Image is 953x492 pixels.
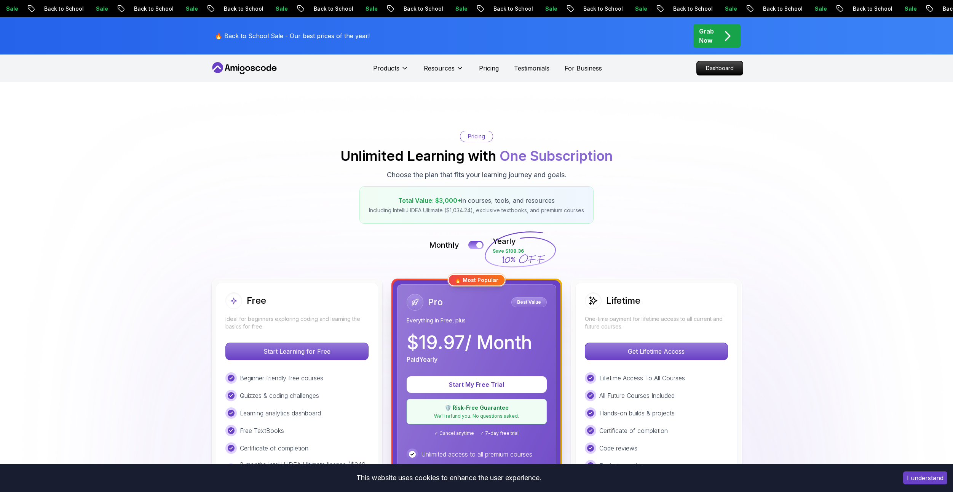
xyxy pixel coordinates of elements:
[407,355,437,364] p: Paid Yearly
[240,391,319,400] p: Quizzes & coding challenges
[398,197,461,204] span: Total Value: $3,000+
[96,5,148,13] p: Back to School
[599,426,668,435] p: Certificate of completion
[434,430,474,436] span: ✓ Cancel anytime
[215,31,370,40] p: 🔥 Back to School Sale - Our best prices of the year!
[240,409,321,418] p: Learning analytics dashboard
[369,207,584,214] p: Including IntelliJ IDEA Ultimate ($1,034.24), exclusive textbooks, and premium courses
[328,5,352,13] p: Sale
[369,196,584,205] p: in courses, tools, and resources
[6,5,58,13] p: Back to School
[421,450,532,459] p: Unlimited access to all premium courses
[585,348,728,355] a: Get Lifetime Access
[373,64,409,79] button: Products
[148,5,172,13] p: Sale
[479,64,499,73] a: Pricing
[599,391,675,400] p: All Future Courses Included
[815,5,867,13] p: Back to School
[585,343,728,360] button: Get Lifetime Access
[599,409,675,418] p: Hands-on builds & projects
[366,5,418,13] p: Back to School
[6,470,892,486] div: This website uses cookies to enhance the user experience.
[416,380,538,389] p: Start My Free Trial
[725,5,777,13] p: Back to School
[387,170,567,180] p: Choose the plan that fits your learning journey and goals.
[687,5,712,13] p: Sale
[240,444,308,453] p: Certificate of completion
[696,61,743,75] a: Dashboard
[407,333,532,352] p: $ 19.97 / Month
[468,133,485,140] p: Pricing
[186,5,238,13] p: Back to School
[240,373,323,383] p: Beginner friendly free courses
[514,64,549,73] a: Testimonials
[500,147,613,164] span: One Subscription
[225,343,369,360] button: Start Learning for Free
[777,5,801,13] p: Sale
[407,317,547,324] p: Everything in Free, plus
[635,5,687,13] p: Back to School
[225,315,369,330] p: Ideal for beginners exploring coding and learning the basics for free.
[424,64,464,79] button: Resources
[238,5,262,13] p: Sale
[699,27,714,45] p: Grab Now
[340,148,613,163] h2: Unlimited Learning with
[599,461,652,470] p: Exclusive webinars
[597,5,622,13] p: Sale
[58,5,83,13] p: Sale
[546,5,597,13] p: Back to School
[226,343,368,360] p: Start Learning for Free
[240,426,284,435] p: Free TextBooks
[247,295,266,307] h2: Free
[429,240,459,250] p: Monthly
[599,444,637,453] p: Code reviews
[456,5,508,13] p: Back to School
[412,404,542,412] p: 🛡️ Risk-Free Guarantee
[867,5,891,13] p: Sale
[276,5,328,13] p: Back to School
[428,296,443,308] h2: Pro
[585,343,728,360] p: Get Lifetime Access
[373,64,399,73] p: Products
[424,64,455,73] p: Resources
[225,348,369,355] a: Start Learning for Free
[585,315,728,330] p: One-time payment for lifetime access to all current and future courses.
[480,430,519,436] span: ✓ 7-day free trial
[508,5,532,13] p: Sale
[903,471,947,484] button: Accept cookies
[565,64,602,73] a: For Business
[606,295,640,307] h2: Lifetime
[407,376,547,393] button: Start My Free Trial
[599,373,685,383] p: Lifetime Access To All Courses
[240,460,369,478] p: 3 months IntelliJ IDEA Ultimate license ($249 value)
[418,5,442,13] p: Sale
[412,413,542,419] p: We'll refund you. No questions asked.
[512,298,546,306] p: Best Value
